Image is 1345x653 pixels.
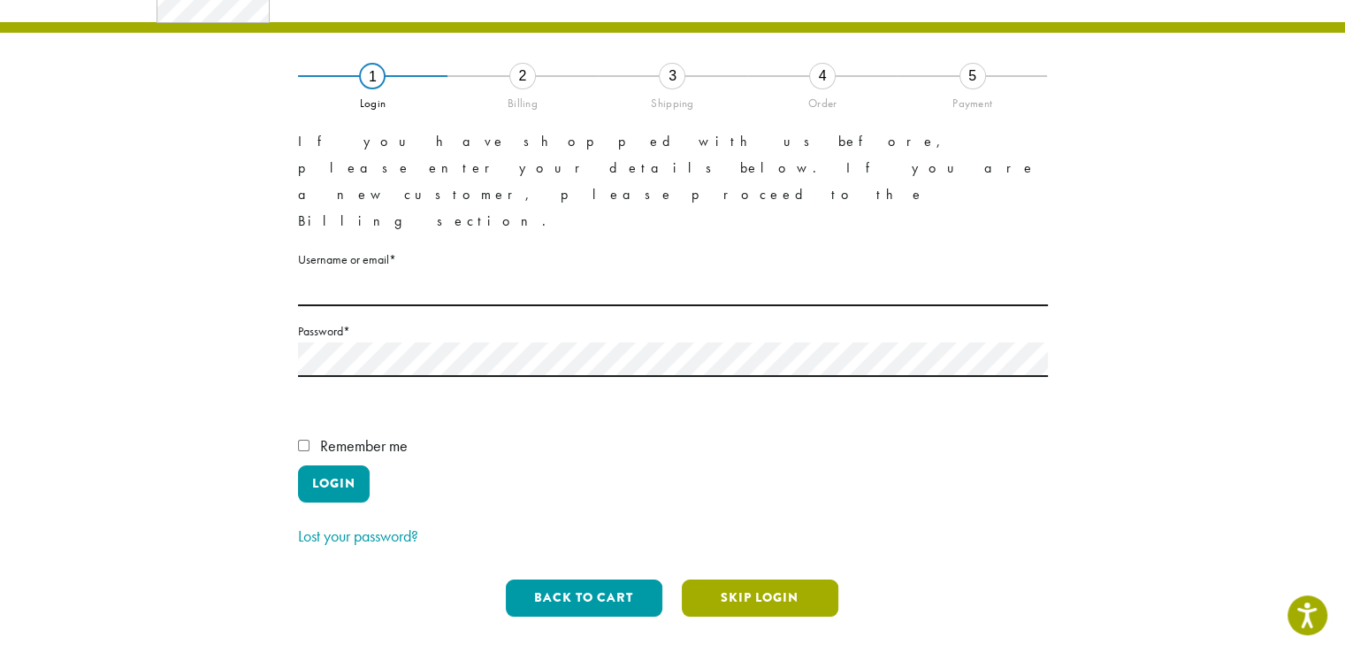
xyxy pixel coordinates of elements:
[298,128,1048,234] p: If you have shopped with us before, please enter your details below. If you are a new customer, p...
[298,89,448,111] div: Login
[959,63,986,89] div: 5
[298,249,1048,271] label: Username or email
[298,465,370,503] button: Login
[809,63,836,89] div: 4
[598,89,748,111] div: Shipping
[298,320,1048,342] label: Password
[506,580,662,617] button: Back to cart
[320,435,408,456] span: Remember me
[898,89,1048,111] div: Payment
[509,63,536,89] div: 2
[747,89,898,111] div: Order
[659,63,685,89] div: 3
[447,89,598,111] div: Billing
[682,580,838,617] button: Skip Login
[298,526,418,546] a: Lost your password?
[298,440,310,451] input: Remember me
[359,63,386,89] div: 1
